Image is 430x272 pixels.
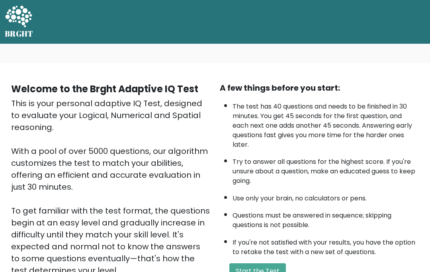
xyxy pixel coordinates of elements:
[11,82,198,95] b: Welcome to the Brght Adaptive IQ Test
[233,234,419,257] li: If you're not satisfied with your results, you have the option to retake the test with a new set ...
[233,153,419,186] li: Try to answer all questions for the highest score. If you're unsure about a question, make an edu...
[5,3,33,41] a: BRGHT
[233,190,419,203] li: Use only your brain, no calculators or pens.
[233,207,419,230] li: Questions must be answered in sequence; skipping questions is not possible.
[233,98,419,150] li: The test has 40 questions and needs to be finished in 30 minutes. You get 45 seconds for the firs...
[5,29,33,39] h5: BRGHT
[220,82,419,94] div: A few things before you start:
